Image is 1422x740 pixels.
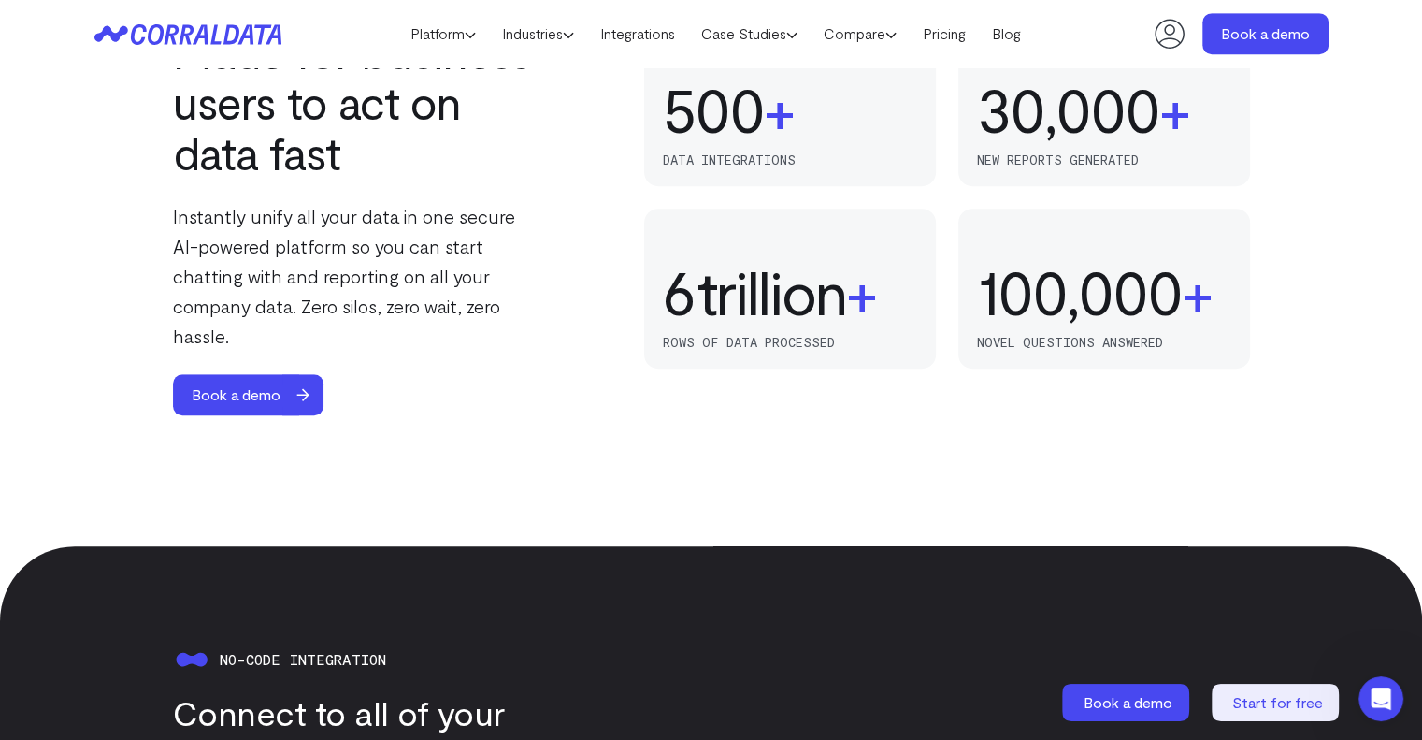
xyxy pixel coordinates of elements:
[663,152,917,167] p: data integrations
[697,258,846,326] span: trillion
[977,335,1231,350] p: novel questions answered
[977,152,1231,167] p: new reports generated
[1084,693,1172,711] span: Book a demo
[173,26,543,178] h2: Made for business users to act on data fast
[910,20,979,48] a: Pricing
[173,374,299,415] span: Book a demo
[846,258,877,326] span: +
[663,76,764,143] div: 500
[688,20,811,48] a: Case Studies
[1358,676,1403,721] iframe: Intercom live chat
[587,20,688,48] a: Integrations
[173,374,340,415] a: Book a demo
[811,20,910,48] a: Compare
[1159,76,1190,143] span: +
[979,20,1034,48] a: Blog
[1232,693,1323,711] span: Start for free
[1212,684,1343,721] a: Start for free
[1182,258,1213,326] span: +
[977,76,1159,143] div: 30,000
[397,20,489,48] a: Platform
[173,201,543,351] p: Instantly unify all your data in one secure AI-powered platform so you can start chatting with an...
[764,76,795,143] span: +
[1202,13,1329,54] a: Book a demo
[663,335,917,350] p: rows of data processed
[663,258,697,326] div: 6
[220,651,386,668] span: No-code integration
[977,258,1182,326] div: 100,000
[489,20,587,48] a: Industries
[1062,684,1193,721] a: Book a demo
